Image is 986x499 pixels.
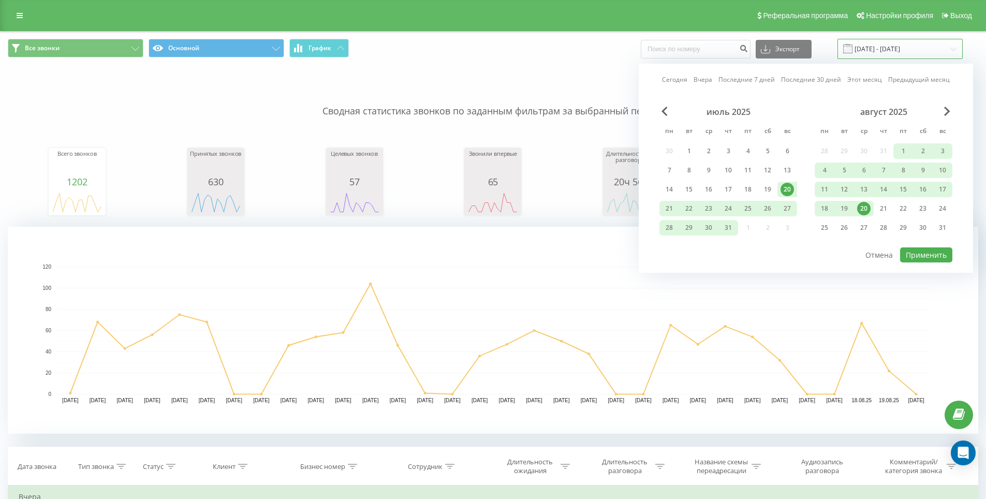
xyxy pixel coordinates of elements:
div: 10 [722,164,735,177]
div: чт 17 июля 2025 г. [718,182,738,197]
div: 7 [877,164,890,177]
svg: A chart. [329,187,380,218]
div: 2 [916,144,930,158]
div: 1 [682,144,696,158]
div: 21 [663,202,676,215]
text: [DATE] [226,398,242,403]
text: [DATE] [499,398,516,403]
div: чт 10 июля 2025 г. [718,163,738,178]
div: ср 20 авг. 2025 г. [854,201,874,216]
div: пн 28 июля 2025 г. [659,220,679,236]
div: сб 30 авг. 2025 г. [913,220,933,236]
text: [DATE] [908,398,924,403]
div: 16 [916,183,930,196]
div: пн 18 авг. 2025 г. [815,201,834,216]
div: 15 [682,183,696,196]
text: [DATE] [799,398,816,403]
div: 18 [818,202,831,215]
div: 1202 [51,177,103,187]
text: [DATE] [117,398,134,403]
div: 13 [781,164,794,177]
div: вс 10 авг. 2025 г. [933,163,952,178]
a: Последние 30 дней [781,75,841,84]
div: 6 [781,144,794,158]
div: Дата звонка [18,462,56,471]
div: вс 17 авг. 2025 г. [933,182,952,197]
div: чт 7 авг. 2025 г. [874,163,893,178]
div: вт 26 авг. 2025 г. [834,220,854,236]
div: вс 3 авг. 2025 г. [933,143,952,159]
div: 20ч 56м [606,177,657,187]
a: Сегодня [662,75,687,84]
div: 10 [936,164,949,177]
a: Этот месяц [847,75,882,84]
text: [DATE] [772,398,788,403]
div: 630 [190,177,242,187]
div: вт 8 июля 2025 г. [679,163,699,178]
div: 24 [936,202,949,215]
div: ср 13 авг. 2025 г. [854,182,874,197]
text: [DATE] [335,398,351,403]
text: [DATE] [472,398,488,403]
span: Реферальная программа [763,11,848,20]
text: [DATE] [199,398,215,403]
abbr: вторник [836,124,852,140]
div: A chart. [606,187,657,218]
div: 11 [818,183,831,196]
text: [DATE] [581,398,597,403]
div: 4 [741,144,755,158]
div: вт 19 авг. 2025 г. [834,201,854,216]
text: 80 [46,306,52,312]
div: 1 [896,144,910,158]
div: ср 16 июля 2025 г. [699,182,718,197]
text: 18.08.25 [851,398,872,403]
div: 5 [761,144,774,158]
div: ср 6 авг. 2025 г. [854,163,874,178]
div: вт 29 июля 2025 г. [679,220,699,236]
div: 14 [663,183,676,196]
div: 31 [722,221,735,234]
div: 9 [916,164,930,177]
div: 5 [837,164,851,177]
div: пт 25 июля 2025 г. [738,201,758,216]
div: 29 [896,221,910,234]
text: [DATE] [362,398,379,403]
div: 27 [857,221,871,234]
div: ср 30 июля 2025 г. [699,220,718,236]
div: сб 9 авг. 2025 г. [913,163,933,178]
span: Previous Month [661,107,668,116]
div: ср 27 авг. 2025 г. [854,220,874,236]
div: 11 [741,164,755,177]
div: Целевых звонков [329,151,380,177]
div: вс 31 авг. 2025 г. [933,220,952,236]
div: 15 [896,183,910,196]
div: Принятых звонков [190,151,242,177]
a: Вчера [694,75,712,84]
abbr: воскресенье [779,124,795,140]
div: Длительность разговора [597,458,653,475]
text: [DATE] [308,398,325,403]
text: [DATE] [417,398,433,403]
div: пн 11 авг. 2025 г. [815,182,834,197]
div: 28 [663,221,676,234]
div: пт 4 июля 2025 г. [738,143,758,159]
text: [DATE] [635,398,652,403]
svg: A chart. [467,187,519,218]
text: [DATE] [717,398,733,403]
span: График [308,45,331,52]
div: 24 [722,202,735,215]
button: Отмена [860,247,899,262]
div: A chart. [8,227,978,434]
abbr: пятница [740,124,756,140]
abbr: среда [701,124,716,140]
div: пн 25 авг. 2025 г. [815,220,834,236]
div: пт 22 авг. 2025 г. [893,201,913,216]
abbr: вторник [681,124,697,140]
div: Клиент [213,462,236,471]
div: чт 28 авг. 2025 г. [874,220,893,236]
div: Статус [143,462,164,471]
div: 23 [702,202,715,215]
div: 23 [916,202,930,215]
div: пт 18 июля 2025 г. [738,182,758,197]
